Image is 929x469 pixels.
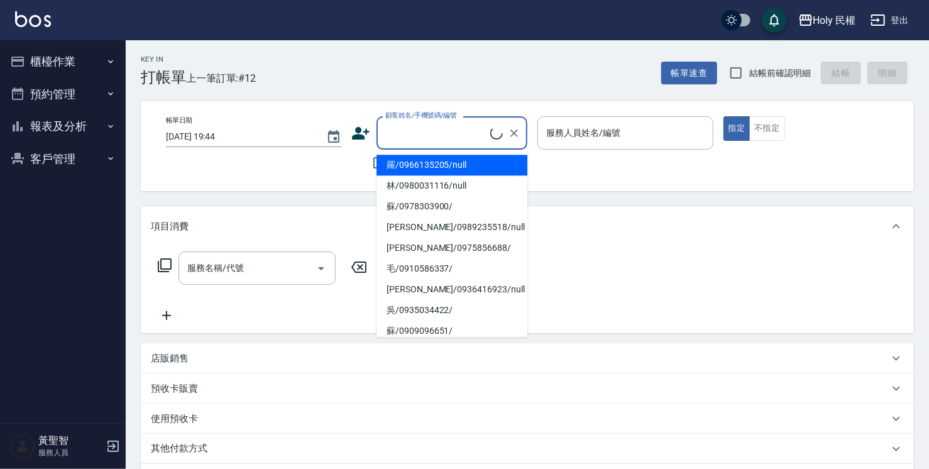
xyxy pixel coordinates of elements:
[166,126,314,147] input: YYYY/MM/DD hh:mm
[377,321,527,341] li: 蘇/0909096651/
[141,343,914,373] div: 店販銷售
[141,373,914,404] div: 預收卡販賣
[166,116,192,125] label: 帳單日期
[5,78,121,111] button: 預約管理
[377,279,527,300] li: [PERSON_NAME]/0936416923/null
[377,258,527,279] li: 毛/0910586337/
[749,116,784,141] button: 不指定
[15,11,51,27] img: Logo
[151,382,198,395] p: 預收卡販賣
[141,434,914,464] div: 其他付款方式
[38,434,102,447] h5: 黃聖智
[377,155,527,175] li: 羅/0966135205/null
[723,116,750,141] button: 指定
[505,124,523,142] button: Clear
[311,258,331,279] button: Open
[377,300,527,321] li: 吳/0935034422/
[151,220,189,233] p: 項目消費
[661,62,718,85] button: 帳單速查
[319,122,349,152] button: Choose date, selected date is 2025-08-23
[749,67,811,80] span: 結帳前確認明細
[5,143,121,175] button: 客戶管理
[141,69,186,86] h3: 打帳單
[793,8,861,33] button: Holy 民權
[377,175,527,196] li: 林/0980031116/null
[141,404,914,434] div: 使用預收卡
[151,442,214,456] p: 其他付款方式
[151,412,198,426] p: 使用預收卡
[377,217,527,238] li: [PERSON_NAME]/0989235518/null
[866,9,914,32] button: 登出
[10,434,35,459] img: Person
[377,196,527,217] li: 蘇/0978303900/
[385,111,457,120] label: 顧客姓名/手機號碼/編號
[762,8,787,33] button: save
[141,206,914,246] div: 項目消費
[151,352,189,365] p: 店販銷售
[813,13,856,28] div: Holy 民權
[377,238,527,258] li: [PERSON_NAME]/0975856688/
[5,45,121,78] button: 櫃檯作業
[38,447,102,458] p: 服務人員
[141,55,186,63] h2: Key In
[186,70,256,86] span: 上一筆訂單:#12
[5,110,121,143] button: 報表及分析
